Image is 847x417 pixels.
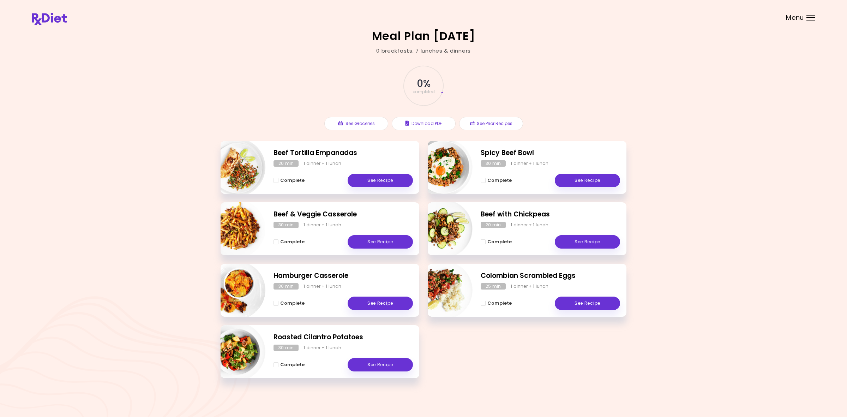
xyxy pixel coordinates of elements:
[207,199,265,258] img: Info - Beef & Veggie Casserole
[481,238,512,246] button: Complete - Beef with Chickpeas
[280,362,305,368] span: Complete
[481,176,512,185] button: Complete - Spicy Beef Bowl
[280,178,305,183] span: Complete
[555,297,620,310] a: See Recipe - Colombian Scrambled Eggs
[481,299,512,308] button: Complete - Colombian Scrambled Eggs
[274,345,299,351] div: 30 min
[348,297,413,310] a: See Recipe - Hamburger Casserole
[555,174,620,187] a: See Recipe - Spicy Beef Bowl
[348,174,413,187] a: See Recipe - Beef Tortilla Empanadas
[376,47,471,55] div: 0 breakfasts , 7 lunches & dinners
[555,235,620,249] a: See Recipe - Beef with Chickpeas
[274,148,413,158] h2: Beef Tortilla Empanadas
[304,345,341,351] div: 1 dinner + 1 lunch
[304,222,341,228] div: 1 dinner + 1 lunch
[207,138,265,197] img: Info - Beef Tortilla Empanadas
[348,358,413,371] a: See Recipe - Roasted Cilantro Potatoes
[511,222,548,228] div: 1 dinner + 1 lunch
[511,283,548,290] div: 1 dinner + 1 lunch
[207,261,265,320] img: Info - Hamburger Casserole
[511,160,548,167] div: 1 dinner + 1 lunch
[413,90,435,94] span: completed
[481,148,620,158] h2: Spicy Beef Bowl
[274,332,413,342] h2: Roasted Cilantro Potatoes
[274,299,305,308] button: Complete - Hamburger Casserole
[392,117,456,130] button: Download PDF
[280,239,305,245] span: Complete
[304,160,341,167] div: 1 dinner + 1 lunch
[274,271,413,281] h2: Hamburger Casserole
[481,222,506,228] div: 20 min
[487,300,512,306] span: Complete
[207,322,265,381] img: Info - Roasted Cilantro Potatoes
[481,209,620,220] h2: Beef with Chickpeas
[481,271,620,281] h2: Colombian Scrambled Eggs
[274,238,305,246] button: Complete - Beef & Veggie Casserole
[324,117,388,130] button: See Groceries
[32,13,67,25] img: RxDiet
[417,78,430,90] span: 0 %
[414,199,473,258] img: Info - Beef with Chickpeas
[274,209,413,220] h2: Beef & Veggie Casserole
[348,235,413,249] a: See Recipe - Beef & Veggie Casserole
[274,160,299,167] div: 20 min
[274,176,305,185] button: Complete - Beef Tortilla Empanadas
[481,160,506,167] div: 30 min
[481,283,506,290] div: 25 min
[414,138,473,197] img: Info - Spicy Beef Bowl
[487,178,512,183] span: Complete
[274,283,299,290] div: 30 min
[459,117,523,130] button: See Prior Recipes
[274,361,305,369] button: Complete - Roasted Cilantro Potatoes
[487,239,512,245] span: Complete
[414,261,473,320] img: Info - Colombian Scrambled Eggs
[304,283,341,290] div: 1 dinner + 1 lunch
[274,222,299,228] div: 30 min
[372,30,475,42] h2: Meal Plan [DATE]
[786,14,804,21] span: Menu
[280,300,305,306] span: Complete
